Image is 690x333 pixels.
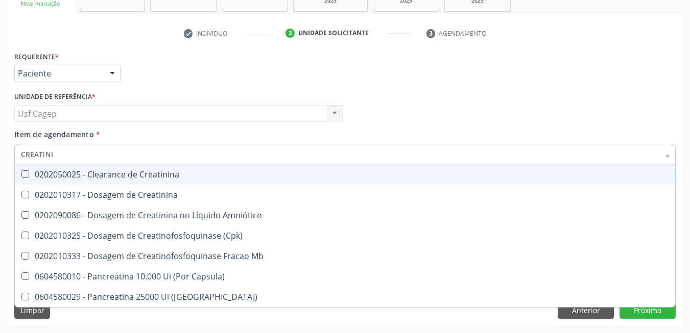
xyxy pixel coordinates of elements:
[21,144,659,164] input: Buscar por procedimentos
[14,89,96,105] label: Unidade de referência
[21,272,669,280] div: 0604580010 - Pancreatina 10.000 Ui (Por Capsula)
[558,301,614,319] button: Anterior
[620,301,676,319] button: Próximo
[21,252,669,260] div: 0202010333 - Dosagem de Creatinofosfoquinase Fracao Mb
[14,130,94,139] span: Item de agendamento
[14,49,59,65] label: Requerente
[285,29,295,38] div: 2
[21,191,669,199] div: 0202010317 - Dosagem de Creatinina
[298,29,369,38] div: Unidade solicitante
[21,232,669,240] div: 0202010325 - Dosagem de Creatinofosfoquinase (Cpk)
[18,68,100,79] span: Paciente
[21,293,669,301] div: 0604580029 - Pancreatina 25000 Ui ([GEOGRAPHIC_DATA])
[21,211,669,219] div: 0202090086 - Dosagem de Creatinina no Líquido Amniótico
[21,170,669,178] div: 0202050025 - Clearance de Creatinina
